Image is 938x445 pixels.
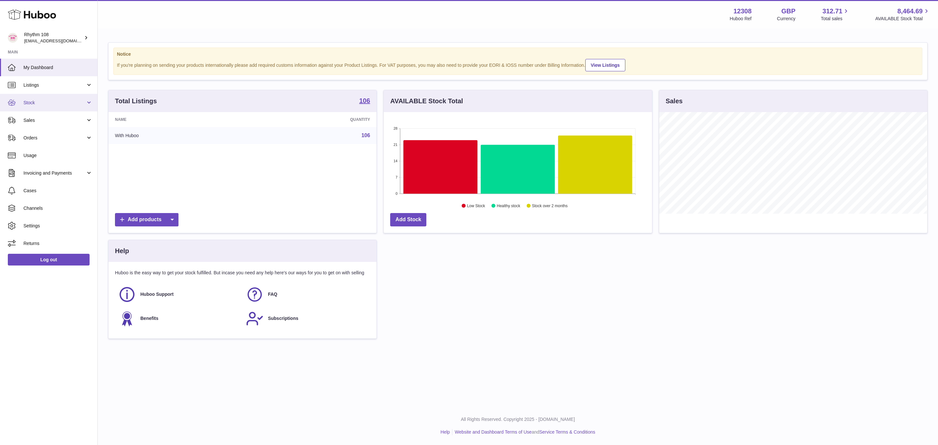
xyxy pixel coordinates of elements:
[24,32,83,44] div: Rhythm 108
[441,429,450,435] a: Help
[396,175,398,179] text: 7
[23,240,92,247] span: Returns
[875,7,930,22] a: 8,464.69 AVAILABLE Stock Total
[250,112,377,127] th: Quantity
[455,429,532,435] a: Website and Dashboard Terms of Use
[822,7,842,16] span: 312.71
[733,7,752,16] strong: 12308
[23,117,86,123] span: Sales
[23,100,86,106] span: Stock
[452,429,595,435] li: and
[140,291,174,297] span: Huboo Support
[23,152,92,159] span: Usage
[140,315,158,322] span: Benefits
[821,16,850,22] span: Total sales
[115,97,157,106] h3: Total Listings
[730,16,752,22] div: Huboo Ref
[390,213,426,226] a: Add Stock
[467,204,485,208] text: Low Stock
[821,7,850,22] a: 312.71 Total sales
[362,133,370,138] a: 106
[394,126,398,130] text: 28
[118,310,239,327] a: Benefits
[268,315,298,322] span: Subscriptions
[8,33,18,43] img: orders@rhythm108.com
[23,135,86,141] span: Orders
[897,7,923,16] span: 8,464.69
[24,38,96,43] span: [EMAIL_ADDRESS][DOMAIN_NAME]
[585,59,625,71] a: View Listings
[394,159,398,163] text: 14
[359,97,370,105] a: 106
[8,254,90,266] a: Log out
[108,112,250,127] th: Name
[777,16,796,22] div: Currency
[108,127,250,144] td: With Huboo
[23,82,86,88] span: Listings
[394,143,398,147] text: 21
[23,223,92,229] span: Settings
[115,213,178,226] a: Add products
[268,291,277,297] span: FAQ
[497,204,521,208] text: Healthy stock
[666,97,683,106] h3: Sales
[781,7,795,16] strong: GBP
[532,204,568,208] text: Stock over 2 months
[103,416,933,423] p: All Rights Reserved. Copyright 2025 - [DOMAIN_NAME]
[23,65,92,71] span: My Dashboard
[117,51,919,57] strong: Notice
[115,270,370,276] p: Huboo is the easy way to get your stock fulfilled. But incase you need any help here's our ways f...
[117,58,919,71] div: If you're planning on sending your products internationally please add required customs informati...
[246,310,367,327] a: Subscriptions
[23,188,92,194] span: Cases
[23,170,86,176] span: Invoicing and Payments
[390,97,463,106] h3: AVAILABLE Stock Total
[875,16,930,22] span: AVAILABLE Stock Total
[118,286,239,303] a: Huboo Support
[359,97,370,104] strong: 106
[23,205,92,211] span: Channels
[539,429,595,435] a: Service Terms & Conditions
[396,192,398,195] text: 0
[246,286,367,303] a: FAQ
[115,247,129,255] h3: Help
